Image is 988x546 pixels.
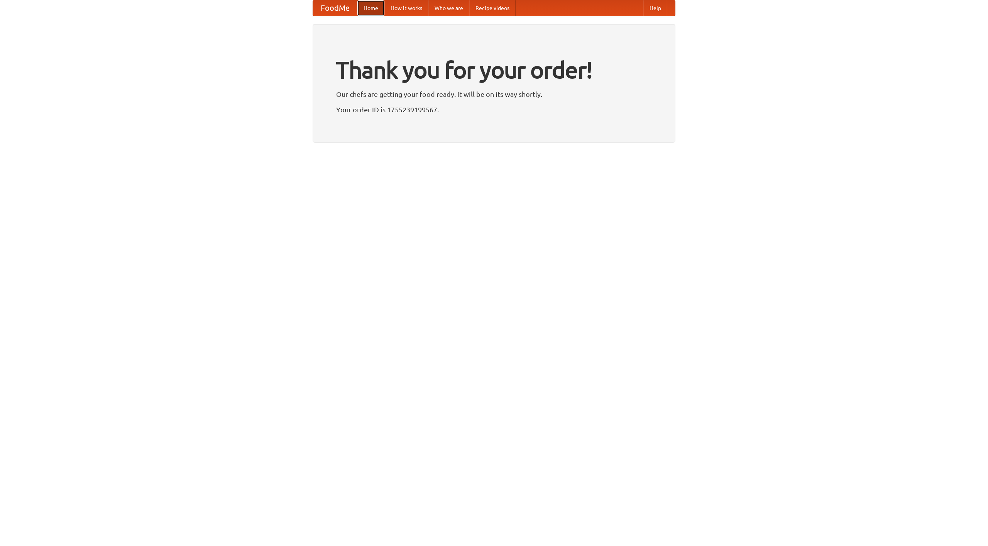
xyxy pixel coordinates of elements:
[336,88,652,100] p: Our chefs are getting your food ready. It will be on its way shortly.
[357,0,384,16] a: Home
[384,0,428,16] a: How it works
[313,0,357,16] a: FoodMe
[643,0,667,16] a: Help
[336,51,652,88] h1: Thank you for your order!
[336,104,652,115] p: Your order ID is 1755239199567.
[428,0,469,16] a: Who we are
[469,0,516,16] a: Recipe videos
